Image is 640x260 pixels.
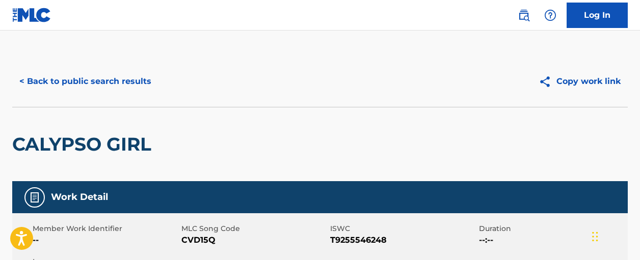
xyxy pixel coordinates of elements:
img: MLC Logo [12,8,51,22]
span: MLC Song Code [181,223,328,234]
img: Copy work link [539,75,556,88]
img: search [518,9,530,21]
span: CVD15Q [181,234,328,246]
iframe: Chat Widget [589,211,640,260]
button: < Back to public search results [12,69,158,94]
span: -- [33,234,179,246]
a: Public Search [514,5,534,25]
div: Help [540,5,561,25]
span: T9255546248 [330,234,476,246]
h2: CALYPSO GIRL [12,133,156,156]
img: help [544,9,556,21]
button: Copy work link [531,69,628,94]
span: Member Work Identifier [33,223,179,234]
div: Drag [592,221,598,252]
img: Work Detail [29,191,41,204]
span: ISWC [330,223,476,234]
span: Duration [479,223,625,234]
span: --:-- [479,234,625,246]
a: Log In [567,3,628,28]
h5: Work Detail [51,191,108,203]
